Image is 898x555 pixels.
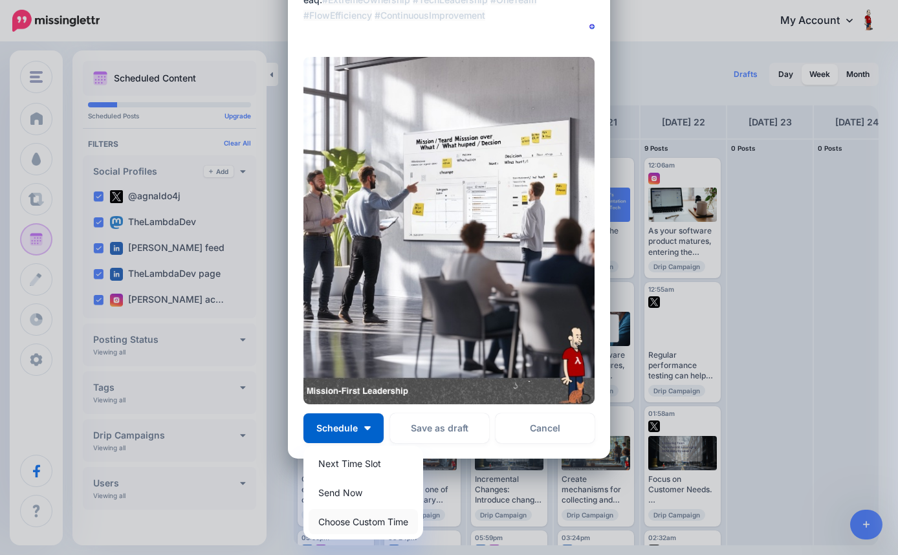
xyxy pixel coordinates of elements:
[309,480,418,505] a: Send Now
[496,413,595,443] a: Cancel
[390,413,489,443] button: Save as draft
[309,451,418,476] a: Next Time Slot
[303,413,384,443] button: Schedule
[303,57,595,404] img: 3RGWDU81N1H4Z67OC05UPFH3KJN5PVWL.jpg
[309,509,418,534] a: Choose Custom Time
[316,424,358,433] span: Schedule
[303,446,423,539] div: Schedule
[364,426,371,430] img: arrow-down-white.png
